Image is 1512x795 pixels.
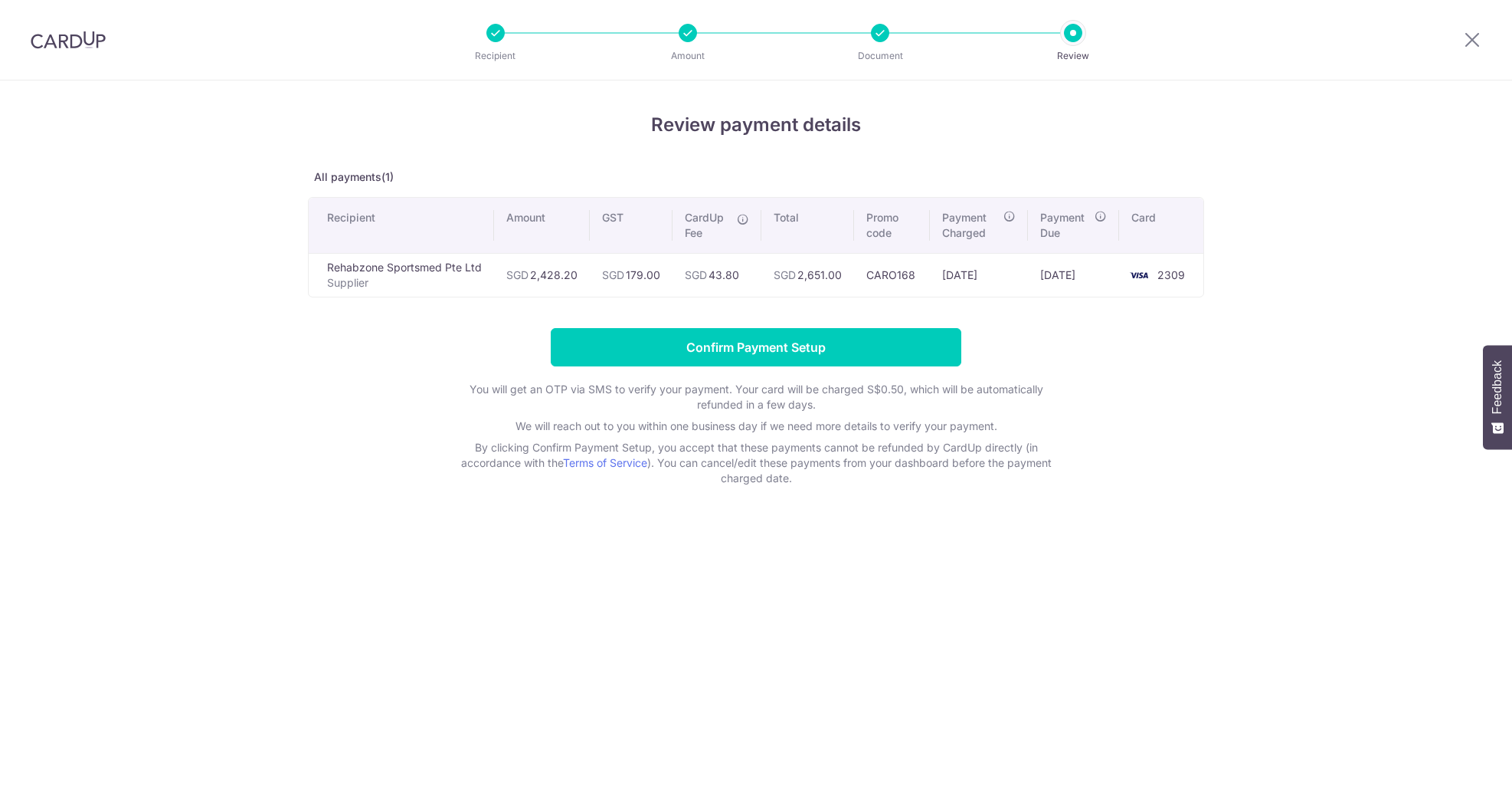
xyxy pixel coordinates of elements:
th: Total [761,198,854,253]
p: Supplier [327,275,482,291]
th: GST [590,198,673,253]
button: Feedback - Show survey [1483,345,1512,449]
p: Review [1016,48,1130,64]
a: Terms of Service [563,456,647,469]
img: <span class="translation_missing" title="translation missing: en.account_steps.new_confirm_form.b... [1124,266,1154,284]
p: You will get an OTP via SMS to verify your payment. Your card will be charged S$0.50, which will ... [450,382,1062,412]
span: Payment Due [1040,210,1090,241]
th: Promo code [854,198,931,253]
td: CARO168 [854,253,931,297]
td: 2,651.00 [761,253,854,297]
span: Feedback [1491,360,1504,414]
span: SGD [774,268,796,281]
td: [DATE] [930,253,1027,297]
p: All payments(1) [308,169,1204,185]
p: By clicking Confirm Payment Setup, you accept that these payments cannot be refunded by CardUp di... [450,440,1062,486]
td: Rehabzone Sportsmed Pte Ltd [309,253,494,297]
span: SGD [506,268,529,281]
p: Document [823,48,937,64]
span: SGD [685,268,707,281]
span: SGD [602,268,624,281]
p: We will reach out to you within one business day if we need more details to verify your payment. [450,419,1062,434]
p: Recipient [439,48,552,64]
span: 2309 [1157,268,1185,281]
th: Recipient [309,198,494,253]
td: 2,428.20 [494,253,590,297]
img: CardUp [31,31,106,49]
h4: Review payment details [308,111,1204,139]
th: Amount [494,198,590,253]
th: Card [1119,198,1203,253]
span: Payment Charged [942,210,998,241]
p: Amount [631,48,745,64]
td: 179.00 [590,253,673,297]
span: CardUp Fee [685,210,729,241]
td: [DATE] [1028,253,1119,297]
input: Confirm Payment Setup [551,328,961,366]
td: 43.80 [673,253,761,297]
